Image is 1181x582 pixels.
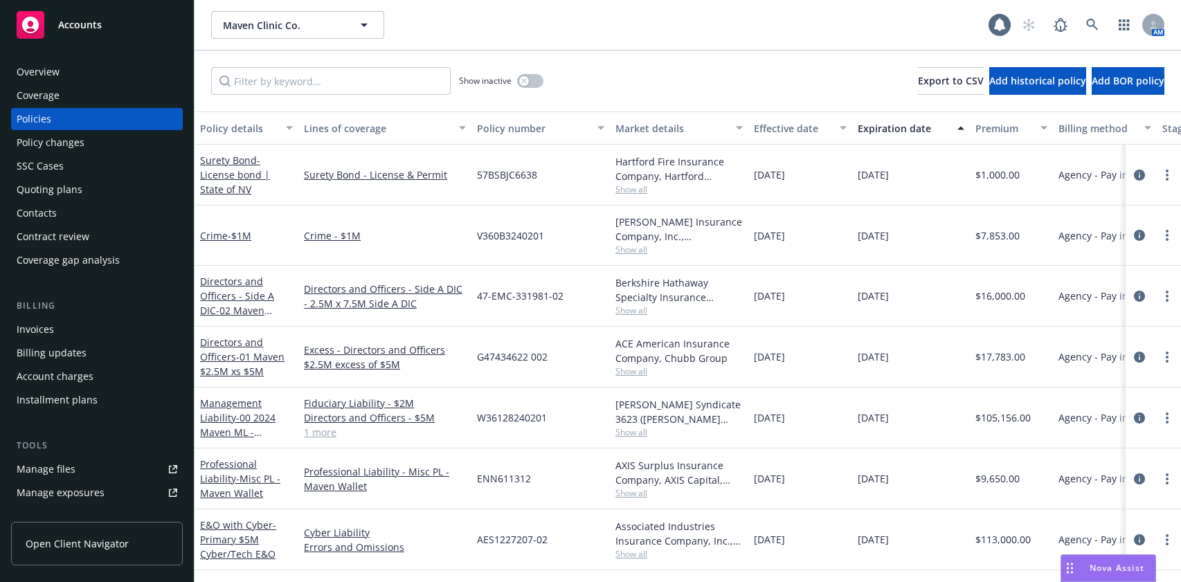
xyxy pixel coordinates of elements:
span: [DATE] [754,167,785,182]
a: Directors and Officers - Side A DIC - 2.5M x 7.5M Side A DIC [304,282,466,311]
span: - 01 Maven $2.5M xs $5M [200,350,285,378]
button: Market details [610,111,748,145]
a: circleInformation [1131,349,1148,365]
a: Coverage [11,84,183,107]
a: Coverage gap analysis [11,249,183,271]
span: [DATE] [754,349,785,364]
span: Agency - Pay in full [1058,289,1146,303]
div: AXIS Surplus Insurance Company, AXIS Capital, Amwins [615,458,743,487]
div: Contacts [17,202,57,224]
span: [DATE] [754,471,785,486]
div: Tools [11,439,183,453]
a: 1 more [304,425,466,439]
a: Directors and Officers - $5M [304,410,466,425]
a: Errors and Omissions [304,540,466,554]
button: Add historical policy [989,67,1086,95]
div: Quoting plans [17,179,82,201]
div: Coverage gap analysis [17,249,120,271]
span: Show all [615,304,743,316]
span: Add historical policy [989,74,1086,87]
a: Account charges [11,365,183,388]
div: Policy details [200,121,278,136]
a: Fiduciary Liability - $2M [304,396,466,410]
button: Premium [970,111,1053,145]
div: Coverage [17,84,60,107]
span: [DATE] [858,349,889,364]
span: [DATE] [858,228,889,243]
span: Maven Clinic Co. [223,18,343,33]
span: [DATE] [858,289,889,303]
span: Show all [615,426,743,438]
a: Switch app [1110,11,1138,39]
div: Billing updates [17,342,87,364]
div: Invoices [17,318,54,340]
span: Nova Assist [1090,562,1144,574]
div: Manage certificates [17,505,107,527]
span: [DATE] [754,228,785,243]
span: Agency - Pay in full [1058,410,1146,425]
a: Excess - Directors and Officers $2.5M excess of $5M [304,343,466,372]
span: Show all [615,244,743,255]
div: SSC Cases [17,155,64,177]
input: Filter by keyword... [211,67,451,95]
a: Contacts [11,202,183,224]
button: Nova Assist [1061,554,1156,582]
div: [PERSON_NAME] Syndicate 3623 ([PERSON_NAME] [PERSON_NAME] Limited), [PERSON_NAME] Group [615,397,743,426]
div: Contract review [17,226,89,248]
button: Add BOR policy [1092,67,1164,95]
a: Directors and Officers [200,336,285,378]
a: Management Liability [200,397,287,468]
a: Manage exposures [11,482,183,504]
div: Expiration date [858,121,949,136]
span: W36128240201 [477,410,547,425]
a: Professional Liability [200,457,280,500]
div: Manage files [17,458,75,480]
div: Installment plans [17,389,98,411]
a: Directors and Officers - Side A DIC [200,275,290,346]
span: - $1M [228,229,251,242]
div: Drag to move [1061,555,1079,581]
span: $16,000.00 [975,289,1025,303]
div: ACE American Insurance Company, Chubb Group [615,336,743,365]
span: ENN611312 [477,471,531,486]
span: Agency - Pay in full [1058,532,1146,547]
span: Agency - Pay in full [1058,349,1146,364]
span: [DATE] [858,410,889,425]
a: SSC Cases [11,155,183,177]
a: more [1159,349,1175,365]
div: Billing method [1058,121,1136,136]
span: - 00 2024 Maven ML - [GEOGRAPHIC_DATA] [200,411,287,468]
a: Report a Bug [1047,11,1074,39]
div: Policies [17,108,51,130]
span: $9,650.00 [975,471,1020,486]
span: [DATE] [858,532,889,547]
a: Accounts [11,6,183,44]
button: Lines of coverage [298,111,471,145]
div: Berkshire Hathaway Specialty Insurance Company, Berkshire Hathaway Specialty Insurance [615,275,743,304]
span: $113,000.00 [975,532,1031,547]
span: Accounts [58,19,102,30]
span: [DATE] [754,410,785,425]
span: [DATE] [754,289,785,303]
button: Export to CSV [918,67,984,95]
span: - 02 Maven $2.5M x $7.5M Side A [200,304,290,346]
a: Invoices [11,318,183,340]
span: Add BOR policy [1092,74,1164,87]
span: Agency - Pay in full [1058,167,1146,182]
a: circleInformation [1131,288,1148,304]
a: Crime - $1M [304,228,466,243]
span: G47434622 002 [477,349,548,364]
span: [DATE] [858,167,889,182]
span: Show all [615,548,743,560]
a: circleInformation [1131,471,1148,487]
a: more [1159,227,1175,244]
button: Billing method [1053,111,1157,145]
div: Premium [975,121,1032,136]
a: circleInformation [1131,531,1148,548]
span: Agency - Pay in full [1058,471,1146,486]
span: $17,783.00 [975,349,1025,364]
a: Manage files [11,458,183,480]
div: [PERSON_NAME] Insurance Company, Inc., [PERSON_NAME] Group [615,215,743,244]
div: Hartford Fire Insurance Company, Hartford Insurance Group [615,154,743,183]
